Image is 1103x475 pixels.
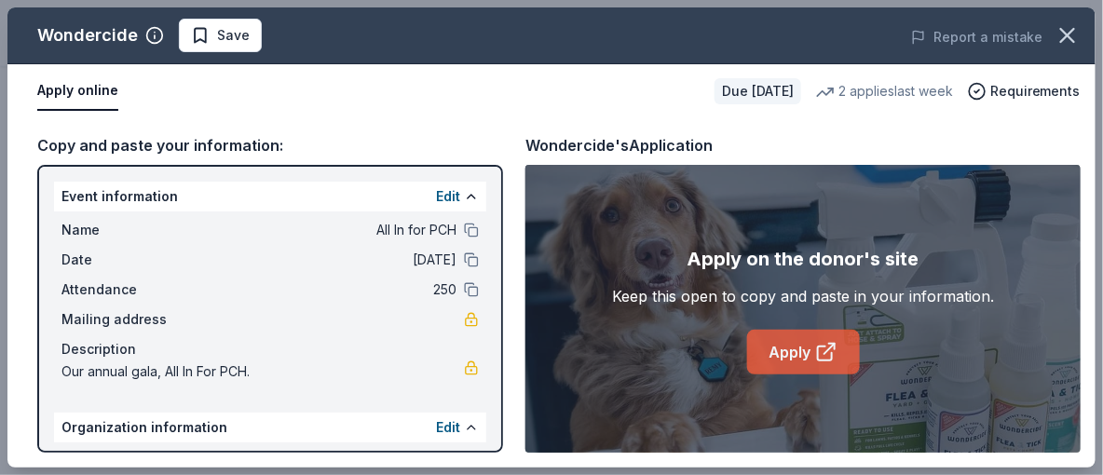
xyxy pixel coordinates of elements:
[715,78,801,104] div: Due [DATE]
[747,330,860,374] a: Apply
[816,80,953,102] div: 2 applies last week
[61,278,186,301] span: Attendance
[54,413,486,442] div: Organization information
[217,24,250,47] span: Save
[61,249,186,271] span: Date
[61,308,186,331] span: Mailing address
[61,338,479,360] div: Description
[968,80,1081,102] button: Requirements
[612,285,994,307] div: Keep this open to copy and paste in your information.
[61,360,464,383] span: Our annual gala, All In For PCH.
[186,219,456,241] span: All In for PCH
[61,450,186,472] span: Name
[436,416,460,439] button: Edit
[37,20,138,50] div: Wondercide
[37,133,503,157] div: Copy and paste your information:
[61,219,186,241] span: Name
[37,72,118,111] button: Apply online
[688,244,919,274] div: Apply on the donor's site
[186,278,456,301] span: 250
[436,185,460,208] button: Edit
[186,249,456,271] span: [DATE]
[990,80,1081,102] span: Requirements
[911,26,1043,48] button: Report a mistake
[186,450,456,472] span: Pillars Community Health
[525,133,713,157] div: Wondercide's Application
[54,182,486,211] div: Event information
[179,19,262,52] button: Save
